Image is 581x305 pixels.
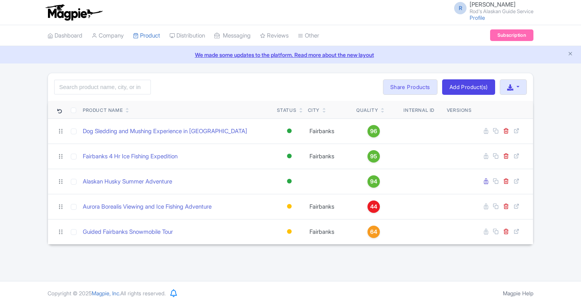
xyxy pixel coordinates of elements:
[356,200,391,213] a: 44
[305,219,353,244] td: Fairbanks
[454,2,467,14] span: R
[305,144,353,169] td: Fairbanks
[305,118,353,144] td: Fairbanks
[5,51,576,59] a: We made some updates to the platform. Read more about the new layout
[277,107,297,114] div: Status
[298,25,319,46] a: Other
[285,226,293,237] div: Building
[490,29,533,41] a: Subscription
[83,228,173,236] a: Guided Fairbanks Snowmobile Tour
[470,14,485,21] a: Profile
[260,25,289,46] a: Reviews
[169,25,205,46] a: Distribution
[470,9,533,14] small: Rod's Alaskan Guide Service
[83,202,212,211] a: Aurora Borealis Viewing and Ice Fishing Adventure
[133,25,160,46] a: Product
[44,4,104,21] img: logo-ab69f6fb50320c5b225c76a69d11143b.png
[567,50,573,59] button: Close announcement
[370,127,377,135] span: 96
[92,25,124,46] a: Company
[54,80,151,94] input: Search product name, city, or interal id
[356,150,391,163] a: 95
[449,2,533,14] a: R [PERSON_NAME] Rod's Alaskan Guide Service
[442,79,495,95] a: Add Product(s)
[370,202,377,211] span: 44
[83,177,172,186] a: Alaskan Husky Summer Adventure
[356,175,391,188] a: 94
[48,25,82,46] a: Dashboard
[356,107,378,114] div: Quality
[83,152,178,161] a: Fairbanks 4 Hr Ice Fishing Expedition
[92,290,120,296] span: Magpie, Inc.
[305,194,353,219] td: Fairbanks
[503,290,533,296] a: Magpie Help
[83,127,247,136] a: Dog Sledding and Mushing Experience in [GEOGRAPHIC_DATA]
[285,201,293,212] div: Building
[83,107,123,114] div: Product Name
[470,1,516,8] span: [PERSON_NAME]
[285,176,293,187] div: Active
[214,25,251,46] a: Messaging
[370,228,377,236] span: 64
[370,177,377,186] span: 94
[370,152,377,161] span: 95
[285,125,293,137] div: Active
[285,151,293,162] div: Active
[308,107,320,114] div: City
[356,226,391,238] a: 64
[444,101,475,119] th: Versions
[43,289,170,297] div: Copyright © 2025 All rights reserved.
[395,101,444,119] th: Internal ID
[383,79,437,95] a: Share Products
[356,125,391,137] a: 96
